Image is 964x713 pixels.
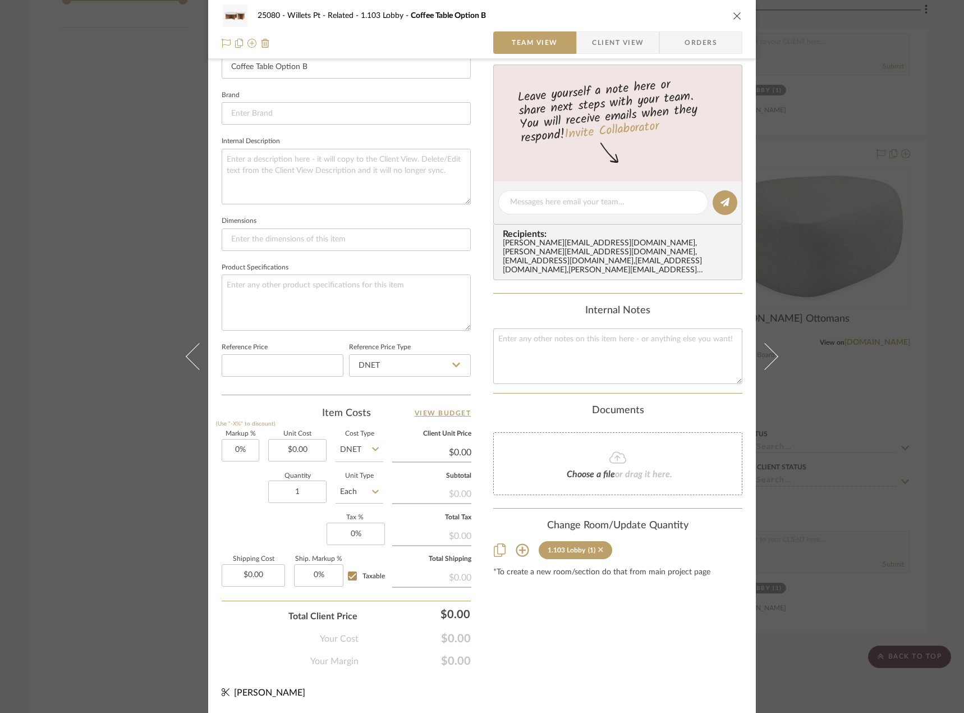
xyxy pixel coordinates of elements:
[222,139,280,144] label: Internal Description
[222,102,471,125] input: Enter Brand
[327,515,383,520] label: Tax %
[363,603,475,625] div: $0.00
[222,4,249,27] img: 5f7aa761-7148-4285-85a7-e98b7d11bbd2_48x40.jpg
[615,470,672,479] span: or drag it here.
[672,31,729,54] span: Orders
[392,566,471,587] div: $0.00
[492,72,744,148] div: Leave yourself a note here or share next steps with your team. You will receive emails when they ...
[361,12,411,20] span: 1.103 Lobby
[548,546,585,554] div: 1.103 Lobby
[392,525,471,545] div: $0.00
[359,632,471,646] span: $0.00
[493,305,742,317] div: Internal Notes
[349,345,411,350] label: Reference Price Type
[392,556,471,562] label: Total Shipping
[392,473,471,479] label: Subtotal
[222,431,259,437] label: Markup %
[261,39,270,48] img: Remove from project
[222,556,285,562] label: Shipping Cost
[222,265,288,271] label: Product Specifications
[564,117,660,145] a: Invite Collaborator
[336,473,383,479] label: Unit Type
[392,483,471,503] div: $0.00
[503,229,737,239] span: Recipients:
[493,405,742,417] div: Documents
[512,31,558,54] span: Team View
[415,406,471,420] a: View Budget
[592,31,644,54] span: Client View
[222,56,471,79] input: Enter Item Name
[222,345,268,350] label: Reference Price
[222,93,240,98] label: Brand
[222,218,256,224] label: Dimensions
[567,470,615,479] span: Choose a file
[588,546,595,554] div: (1)
[493,568,742,577] div: *To create a new room/section do that from main project page
[258,12,361,20] span: 25080 - Willets Pt - Related
[234,688,305,697] span: [PERSON_NAME]
[392,431,471,437] label: Client Unit Price
[310,655,359,668] span: Your Margin
[222,406,471,420] div: Item Costs
[288,610,357,623] span: Total Client Price
[392,515,471,520] label: Total Tax
[411,12,486,20] span: Coffee Table Option B
[336,431,383,437] label: Cost Type
[362,573,385,579] span: Taxable
[503,239,737,275] div: [PERSON_NAME][EMAIL_ADDRESS][DOMAIN_NAME] , [PERSON_NAME][EMAIL_ADDRESS][DOMAIN_NAME] , [EMAIL_AD...
[268,431,327,437] label: Unit Cost
[268,473,327,479] label: Quantity
[222,228,471,251] input: Enter the dimensions of this item
[320,632,359,646] span: Your Cost
[359,655,471,668] span: $0.00
[294,556,343,562] label: Ship. Markup %
[732,11,742,21] button: close
[493,520,742,532] div: Change Room/Update Quantity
